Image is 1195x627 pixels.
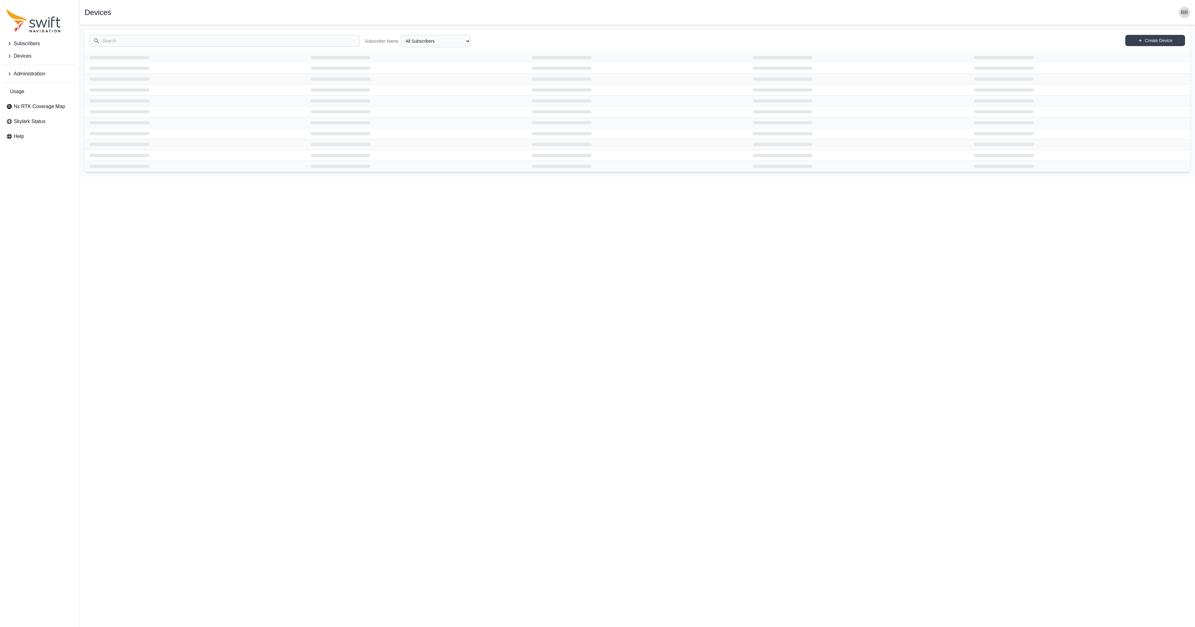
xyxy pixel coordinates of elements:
[4,100,76,113] a: Nx RTK Coverage Map
[14,133,24,140] span: Help
[365,38,398,44] label: Subscriber Name
[14,103,65,110] span: Nx RTK Coverage Map
[1179,7,1190,18] img: user photo
[4,50,76,62] button: Devices
[14,40,40,47] span: Subscribers
[4,37,76,50] button: Subscribers
[4,130,76,143] a: Help
[401,35,471,47] select: Subscriber
[14,70,45,78] span: Administration
[90,35,360,47] input: Search
[4,68,76,80] button: Administration
[14,118,45,125] span: Skylark Status
[1125,35,1185,46] a: Create Device
[85,9,111,16] h1: Devices
[4,115,76,128] a: Skylark Status
[14,52,31,60] span: Devices
[10,88,24,95] span: Usage
[4,85,76,98] a: Usage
